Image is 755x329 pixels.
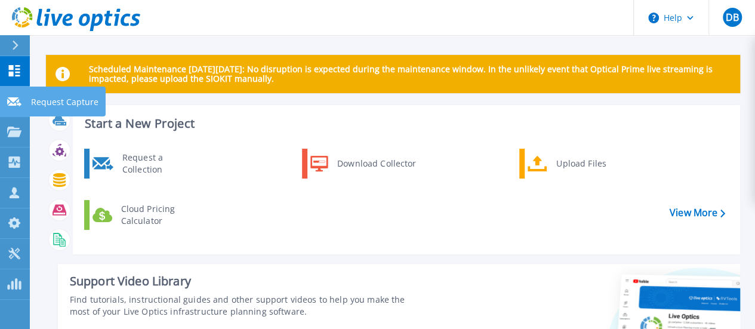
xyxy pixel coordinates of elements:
div: Download Collector [331,152,421,176]
a: Request a Collection [84,149,207,179]
div: Support Video Library [70,273,424,289]
span: DB [725,13,738,22]
div: Find tutorials, instructional guides and other support videos to help you make the most of your L... [70,294,424,318]
div: Cloud Pricing Calculator [115,203,204,227]
p: Scheduled Maintenance [DATE][DATE]: No disruption is expected during the maintenance window. In t... [89,64,731,84]
a: Upload Files [519,149,642,179]
p: Request Capture [31,87,98,118]
div: Upload Files [550,152,639,176]
div: Request a Collection [116,152,204,176]
a: View More [670,207,725,219]
a: Download Collector [302,149,424,179]
h3: Start a New Project [85,117,725,130]
a: Cloud Pricing Calculator [84,200,207,230]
